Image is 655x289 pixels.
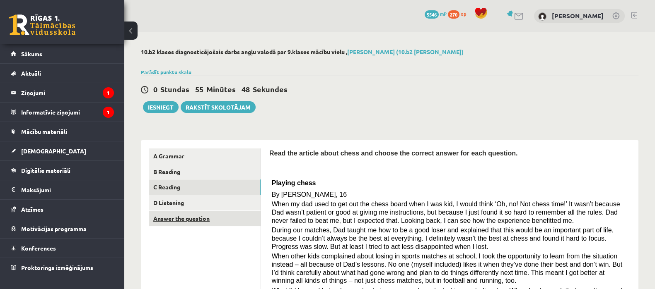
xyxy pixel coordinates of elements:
[347,48,464,55] a: [PERSON_NAME] (10.b2 [PERSON_NAME])
[11,64,114,83] a: Aktuāli
[149,164,261,179] a: B Reading
[153,84,157,94] span: 0
[448,10,470,17] a: 270 xp
[552,12,604,20] a: [PERSON_NAME]
[11,200,114,219] a: Atzīmes
[272,227,614,250] span: During our matches, Dad taught me how to be a good loser and explained that this would be an impo...
[143,101,179,113] button: Iesniegt
[11,239,114,258] a: Konferences
[21,225,87,232] span: Motivācijas programma
[440,10,447,17] span: mP
[21,264,93,271] span: Proktoringa izmēģinājums
[11,122,114,141] a: Mācību materiāli
[425,10,439,19] span: 5546
[21,103,114,122] legend: Informatīvie ziņojumi
[253,84,288,94] span: Sekundes
[181,101,256,113] a: Rakstīt skolotājam
[21,167,70,174] span: Digitālie materiāli
[195,84,203,94] span: 55
[149,195,261,210] a: D Listening
[272,201,620,224] span: When my dad used to get out the chess board when I was kid, I would think ‘Oh, no! Not chess time...
[272,253,622,284] span: When other kids complained about losing in sports matches at school, I took the opportunity to le...
[21,50,42,57] span: Sākums
[103,87,114,98] i: 1
[11,44,114,63] a: Sākums
[21,244,56,252] span: Konferences
[21,147,86,155] span: [DEMOGRAPHIC_DATA]
[461,10,466,17] span: xp
[103,107,114,118] i: 1
[141,69,191,75] a: Parādīt punktu skalu
[149,148,261,164] a: A Grammar
[9,14,75,35] a: Rīgas 1. Tālmācības vidusskola
[206,84,236,94] span: Minūtes
[11,258,114,277] a: Proktoringa izmēģinājums
[11,161,114,180] a: Digitālie materiāli
[242,84,250,94] span: 48
[160,84,189,94] span: Stundas
[21,83,114,102] legend: Ziņojumi
[149,179,261,195] a: C Reading
[269,150,517,157] span: Read the article about chess and choose the correct answer for each question.
[272,179,316,186] span: Playing chess
[21,180,114,199] legend: Maksājumi
[21,205,44,213] span: Atzīmes
[11,219,114,238] a: Motivācijas programma
[538,12,546,21] img: Ardis Slakteris
[272,191,347,198] span: By [PERSON_NAME], 16
[11,180,114,199] a: Maksājumi
[149,211,261,226] a: Answer the question
[141,48,638,55] h2: 10.b2 klases diagnosticējošais darbs angļu valodā par 9.klases mācību vielu ,
[21,69,41,77] span: Aktuāli
[425,10,447,17] a: 5546 mP
[11,83,114,102] a: Ziņojumi1
[11,141,114,160] a: [DEMOGRAPHIC_DATA]
[21,128,67,135] span: Mācību materiāli
[11,103,114,122] a: Informatīvie ziņojumi1
[448,10,459,19] span: 270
